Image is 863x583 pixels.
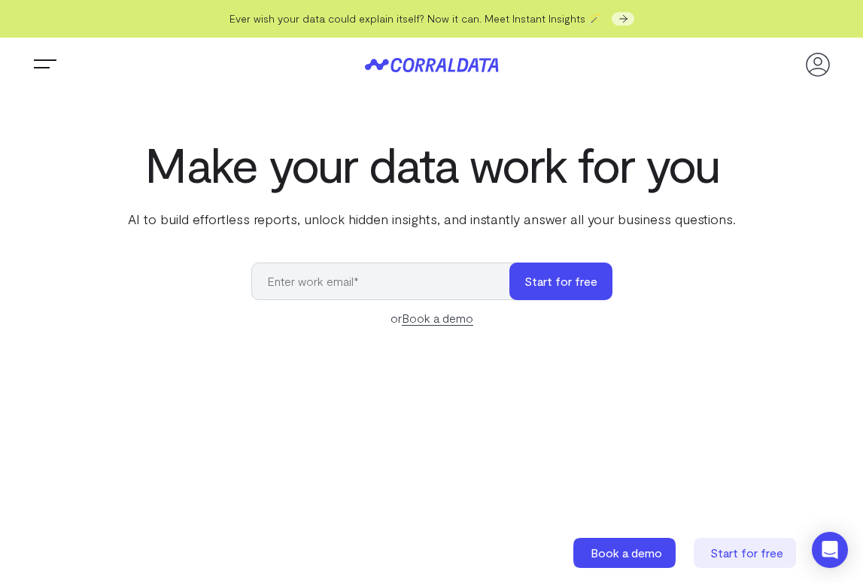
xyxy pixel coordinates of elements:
[229,12,601,25] span: Ever wish your data could explain itself? Now it can. Meet Instant Insights 🪄
[402,311,473,326] a: Book a demo
[125,137,739,191] h1: Make your data work for you
[251,263,524,300] input: Enter work email*
[30,50,60,80] button: Trigger Menu
[694,538,799,568] a: Start for free
[591,545,662,560] span: Book a demo
[251,309,612,327] div: or
[573,538,679,568] a: Book a demo
[509,263,612,300] button: Start for free
[125,209,739,229] p: AI to build effortless reports, unlock hidden insights, and instantly answer all your business qu...
[710,545,783,560] span: Start for free
[812,532,848,568] div: Open Intercom Messenger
